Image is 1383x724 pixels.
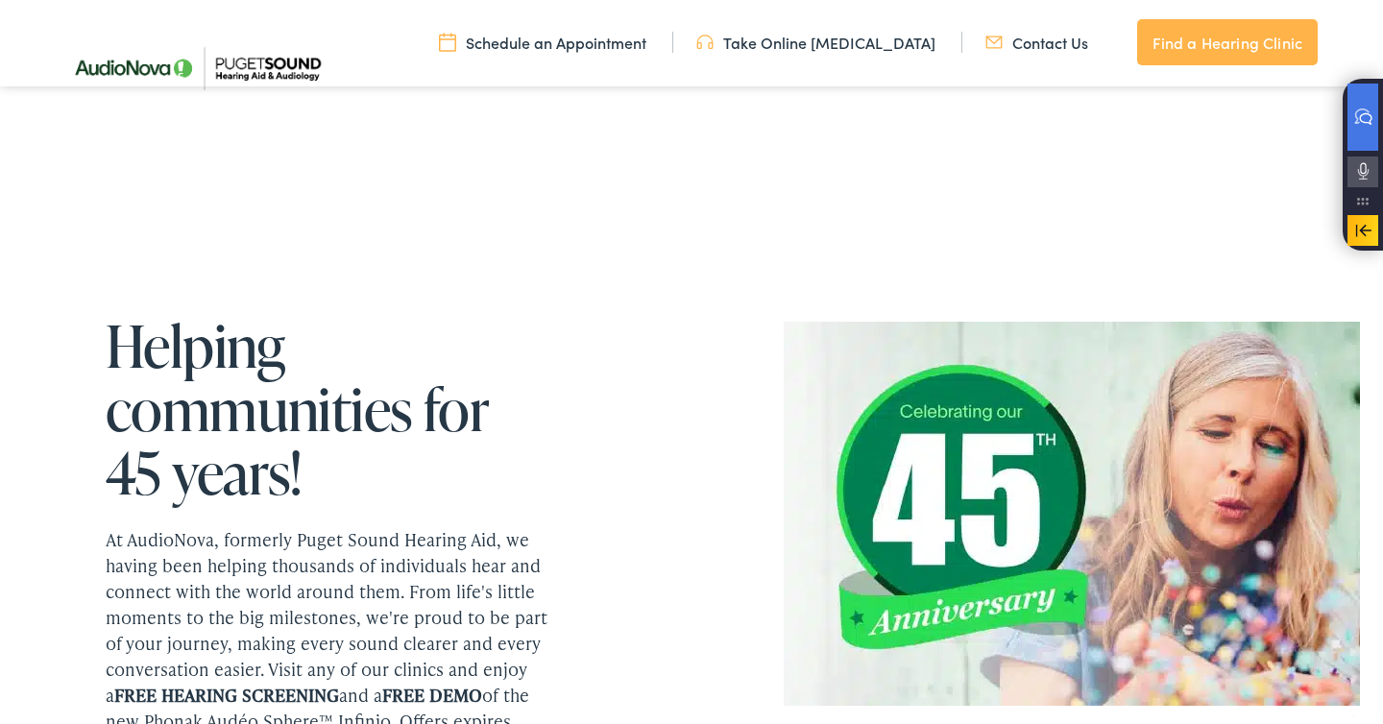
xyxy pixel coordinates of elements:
[114,683,339,707] b: FREE HEARING SCREENING
[985,32,1003,53] img: utility icon
[424,377,489,441] span: for
[172,441,301,504] span: years!
[106,441,161,504] span: 45
[106,377,412,441] span: communities
[985,32,1088,53] a: Contact Us
[106,314,285,377] span: Helping
[439,32,456,53] img: utility icon
[696,32,935,53] a: Take Online [MEDICAL_DATA]
[696,32,714,53] img: utility icon
[382,683,482,707] b: FREE DEMO
[439,32,646,53] a: Schedule an Appointment
[1137,19,1318,65] a: Find a Hearing Clinic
